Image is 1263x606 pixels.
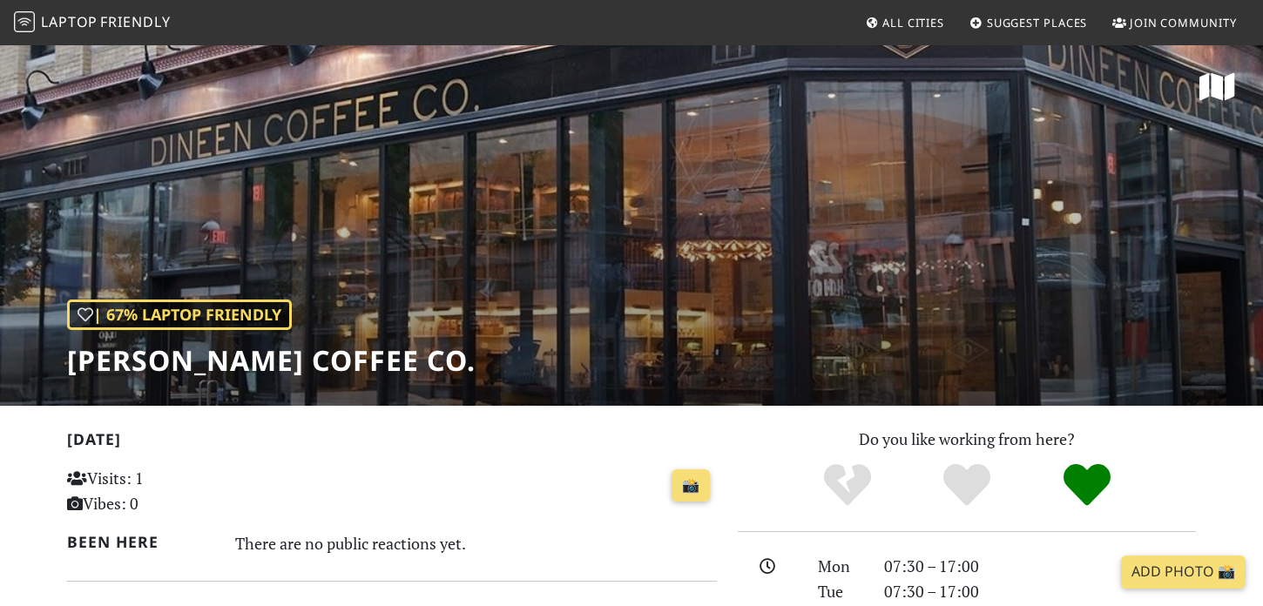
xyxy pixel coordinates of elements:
[67,533,214,551] h2: Been here
[962,7,1095,38] a: Suggest Places
[874,554,1206,579] div: 07:30 – 17:00
[67,466,270,516] p: Visits: 1 Vibes: 0
[1121,555,1246,589] a: Add Photo 📸
[67,300,292,330] div: | 67% Laptop Friendly
[235,529,718,557] div: There are no public reactions yet.
[1105,7,1244,38] a: Join Community
[807,579,874,604] div: Tue
[1027,461,1147,509] div: Definitely!
[672,469,710,502] a: 📸
[807,554,874,579] div: Mon
[987,15,1088,30] span: Suggest Places
[787,461,908,509] div: No
[882,15,944,30] span: All Cities
[907,461,1027,509] div: Yes
[100,12,170,31] span: Friendly
[67,344,476,377] h1: [PERSON_NAME] Coffee Co.
[1130,15,1237,30] span: Join Community
[874,579,1206,604] div: 07:30 – 17:00
[67,430,717,455] h2: [DATE]
[858,7,951,38] a: All Cities
[14,8,171,38] a: LaptopFriendly LaptopFriendly
[41,12,98,31] span: Laptop
[738,427,1196,452] p: Do you like working from here?
[14,11,35,32] img: LaptopFriendly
